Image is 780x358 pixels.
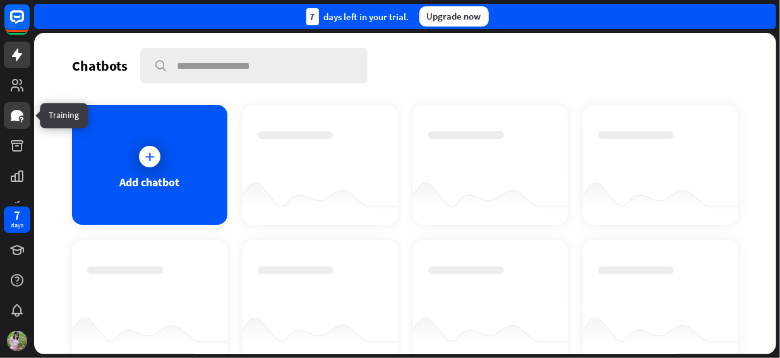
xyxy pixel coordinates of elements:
[306,8,409,25] div: days left in your trial.
[10,5,48,43] button: Open LiveChat chat widget
[4,206,30,233] a: 7 days
[11,221,23,230] div: days
[14,210,20,221] div: 7
[306,8,319,25] div: 7
[119,175,179,189] div: Add chatbot
[72,57,128,75] div: Chatbots
[419,6,489,27] div: Upgrade now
